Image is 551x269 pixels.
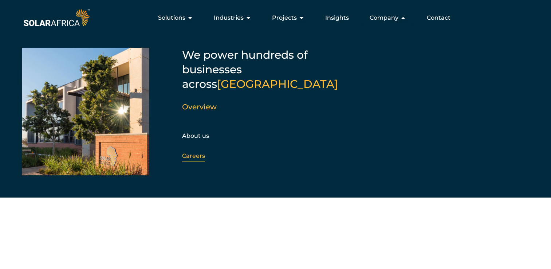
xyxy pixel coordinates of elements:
[272,13,297,22] span: Projects
[217,77,338,91] span: [GEOGRAPHIC_DATA]
[91,11,456,25] div: Menu Toggle
[158,13,185,22] span: Solutions
[182,152,205,159] a: Careers
[91,11,456,25] nav: Menu
[182,102,217,111] a: Overview
[370,13,398,22] span: Company
[325,13,349,22] a: Insights
[182,48,364,91] h5: We power hundreds of businesses across
[182,132,209,139] a: About us
[427,13,450,22] a: Contact
[214,13,244,22] span: Industries
[21,224,551,229] h5: SolarAfrica is proudly affiliated with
